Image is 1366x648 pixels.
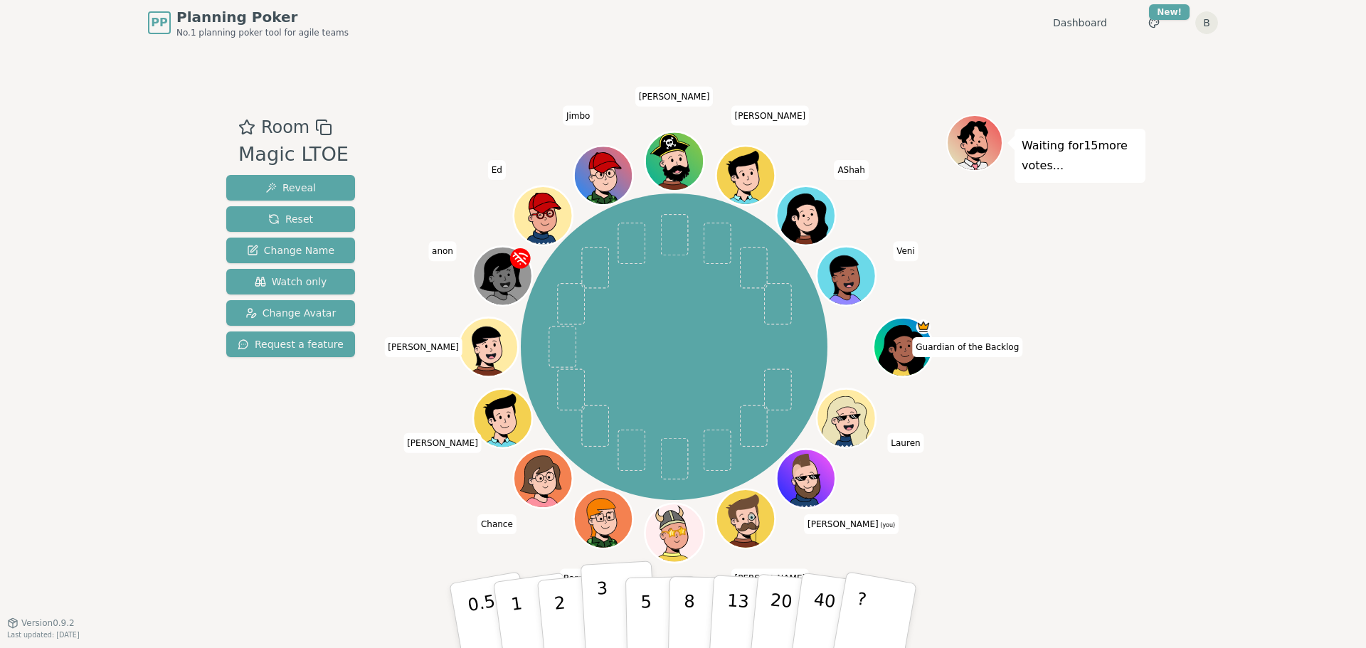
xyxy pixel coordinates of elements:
[226,175,355,201] button: Reveal
[226,238,355,263] button: Change Name
[731,568,809,588] span: Click to change your name
[265,181,316,195] span: Reveal
[238,337,344,351] span: Request a feature
[226,206,355,232] button: Reset
[238,140,349,169] div: Magic LTOE
[477,514,517,534] span: Click to change your name
[268,212,313,226] span: Reset
[731,105,809,125] span: Click to change your name
[226,269,355,294] button: Watch only
[21,617,75,629] span: Version 0.9.2
[255,275,327,289] span: Watch only
[176,7,349,27] span: Planning Poker
[635,86,714,106] span: Click to change your name
[488,159,506,179] span: Click to change your name
[834,159,868,179] span: Click to change your name
[7,617,75,629] button: Version0.9.2
[428,241,457,261] span: Click to change your name
[148,7,349,38] a: PPPlanning PokerNo.1 planning poker tool for agile teams
[804,514,899,534] span: Click to change your name
[916,319,931,334] span: Guardian of the Backlog is the host
[226,300,355,326] button: Change Avatar
[7,631,80,639] span: Last updated: [DATE]
[563,105,594,125] span: Click to change your name
[879,522,896,529] span: (you)
[247,243,334,257] span: Change Name
[151,14,167,31] span: PP
[887,432,923,452] span: Click to change your name
[893,241,918,261] span: Click to change your name
[1195,11,1218,34] button: B
[1053,16,1107,30] a: Dashboard
[245,306,337,320] span: Change Avatar
[1149,4,1190,20] div: New!
[560,568,597,588] span: Click to change your name
[1141,10,1167,36] button: New!
[778,450,833,506] button: Click to change your avatar
[238,115,255,140] button: Add as favourite
[176,27,349,38] span: No.1 planning poker tool for agile teams
[912,337,1022,357] span: Click to change your name
[1022,136,1138,176] p: Waiting for 15 more votes...
[384,337,462,357] span: Click to change your name
[403,432,482,452] span: Click to change your name
[261,115,309,140] span: Room
[226,331,355,357] button: Request a feature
